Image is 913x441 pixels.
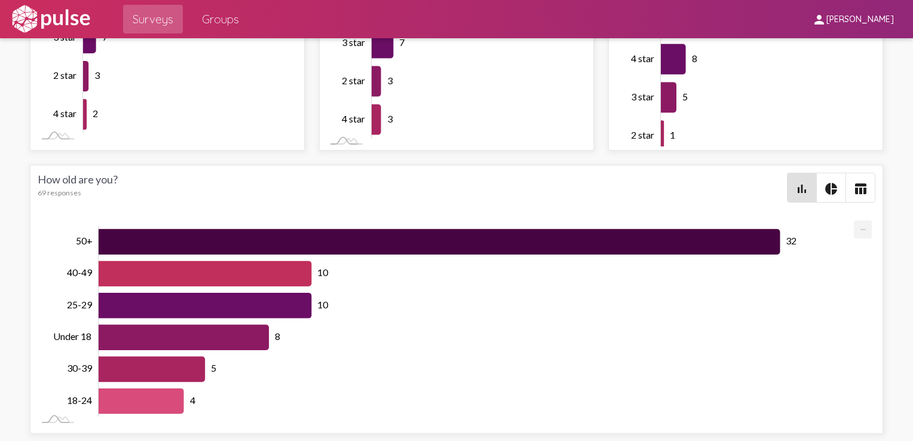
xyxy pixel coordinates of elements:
[53,330,91,342] tspan: Under 18
[94,69,100,81] tspan: 3
[38,188,787,197] div: 69 responses
[133,8,173,30] span: Surveys
[795,182,809,196] mat-icon: bar_chart
[53,31,76,42] tspan: 3 star
[211,362,216,373] tspan: 5
[824,182,838,196] mat-icon: pie_chart
[53,108,76,119] tspan: 4 star
[342,112,365,124] tspan: 4 star
[99,229,780,414] g: Series
[817,173,845,202] button: Pie style chart
[317,267,329,278] tspan: 10
[670,129,675,140] tspan: 1
[53,69,76,81] tspan: 2 star
[812,13,826,27] mat-icon: person
[102,31,107,42] tspan: 7
[853,182,868,196] mat-icon: table_chart
[342,74,365,85] tspan: 2 star
[67,299,93,310] tspan: 25-29
[691,53,697,64] tspan: 8
[854,220,872,232] a: Export [Press ENTER or use arrow keys to navigate]
[38,173,787,203] div: How old are you?
[802,8,903,30] button: [PERSON_NAME]
[76,235,93,246] tspan: 50+
[53,225,853,417] g: Chart
[631,53,654,64] tspan: 4 star
[786,235,797,246] tspan: 32
[123,5,183,33] a: Surveys
[67,394,92,406] tspan: 18-24
[342,36,365,47] tspan: 3 star
[682,91,688,102] tspan: 5
[387,112,393,124] tspan: 3
[189,394,195,406] tspan: 4
[192,5,249,33] a: Groups
[400,36,405,47] tspan: 7
[67,267,93,278] tspan: 40-49
[275,330,280,342] tspan: 8
[631,91,654,102] tspan: 3 star
[93,108,98,119] tspan: 2
[788,173,816,202] button: Bar chart
[317,299,329,310] tspan: 10
[631,129,654,140] tspan: 2 star
[387,74,393,85] tspan: 3
[846,173,875,202] button: Table view
[67,362,93,373] tspan: 30-39
[202,8,239,30] span: Groups
[10,4,92,34] img: white-logo.svg
[826,14,894,25] span: [PERSON_NAME]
